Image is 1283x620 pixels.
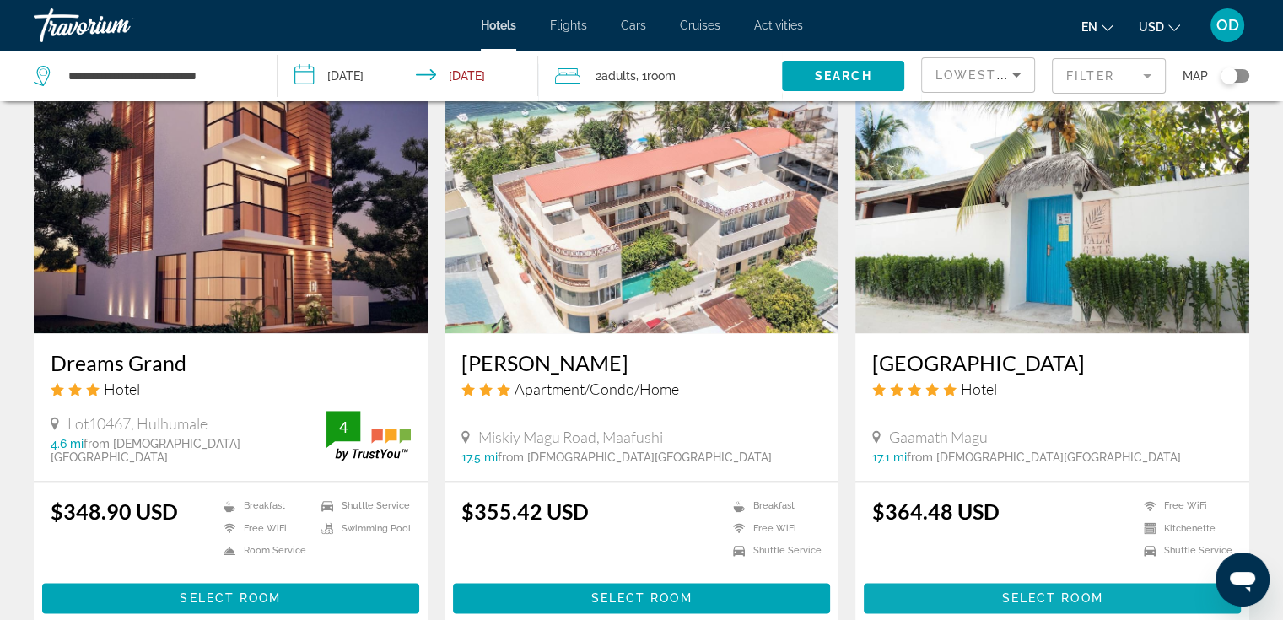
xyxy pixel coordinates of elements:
[596,64,636,88] span: 2
[498,450,772,464] span: from [DEMOGRAPHIC_DATA][GEOGRAPHIC_DATA]
[872,350,1232,375] a: [GEOGRAPHIC_DATA]
[34,63,428,333] img: Hotel image
[478,428,663,446] span: Miskiy Magu Road, Maafushi
[935,65,1021,85] mat-select: Sort by
[1135,499,1232,513] li: Free WiFi
[1183,64,1208,88] span: Map
[67,414,208,433] span: Lot10467, Hulhumale
[1216,17,1239,34] span: OD
[51,437,84,450] span: 4.6 mi
[51,437,240,464] span: from [DEMOGRAPHIC_DATA][GEOGRAPHIC_DATA]
[636,64,676,88] span: , 1
[42,583,419,613] button: Select Room
[313,521,411,536] li: Swimming Pool
[461,499,589,524] ins: $355.42 USD
[872,450,907,464] span: 17.1 mi
[1081,14,1113,39] button: Change language
[864,587,1241,606] a: Select Room
[461,380,822,398] div: 3 star Apartment
[864,583,1241,613] button: Select Room
[907,450,1181,464] span: from [DEMOGRAPHIC_DATA][GEOGRAPHIC_DATA]
[961,380,997,398] span: Hotel
[872,380,1232,398] div: 5 star Hotel
[51,380,411,398] div: 3 star Hotel
[453,587,830,606] a: Select Room
[815,69,872,83] span: Search
[601,69,636,83] span: Adults
[935,68,1043,82] span: Lowest Price
[51,499,178,524] ins: $348.90 USD
[1001,591,1102,605] span: Select Room
[550,19,587,32] a: Flights
[1139,14,1180,39] button: Change currency
[1216,553,1270,607] iframe: Кнопка для запуску вікна повідомлень
[326,411,411,461] img: trustyou-badge.svg
[889,428,988,446] span: Gaamath Magu
[42,587,419,606] a: Select Room
[445,63,838,333] img: Hotel image
[215,544,313,558] li: Room Service
[1135,544,1232,558] li: Shuttle Service
[855,63,1249,333] img: Hotel image
[215,499,313,513] li: Breakfast
[215,521,313,536] li: Free WiFi
[725,544,822,558] li: Shuttle Service
[680,19,720,32] a: Cruises
[51,350,411,375] a: Dreams Grand
[590,591,692,605] span: Select Room
[725,521,822,536] li: Free WiFi
[782,61,904,91] button: Search
[621,19,646,32] a: Cars
[754,19,803,32] a: Activities
[34,3,202,47] a: Travorium
[872,499,1000,524] ins: $364.48 USD
[725,499,822,513] li: Breakfast
[1139,20,1164,34] span: USD
[326,417,360,437] div: 4
[461,450,498,464] span: 17.5 mi
[104,380,140,398] span: Hotel
[515,380,679,398] span: Apartment/Condo/Home
[1208,68,1249,84] button: Toggle map
[1135,521,1232,536] li: Kitchenette
[481,19,516,32] a: Hotels
[1081,20,1097,34] span: en
[647,69,676,83] span: Room
[313,499,411,513] li: Shuttle Service
[1052,57,1166,94] button: Filter
[461,350,822,375] a: [PERSON_NAME]
[453,583,830,613] button: Select Room
[538,51,782,101] button: Travelers: 2 adults, 0 children
[1205,8,1249,43] button: User Menu
[180,591,281,605] span: Select Room
[278,51,538,101] button: Check-in date: Jan 6, 2026 Check-out date: Jan 10, 2026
